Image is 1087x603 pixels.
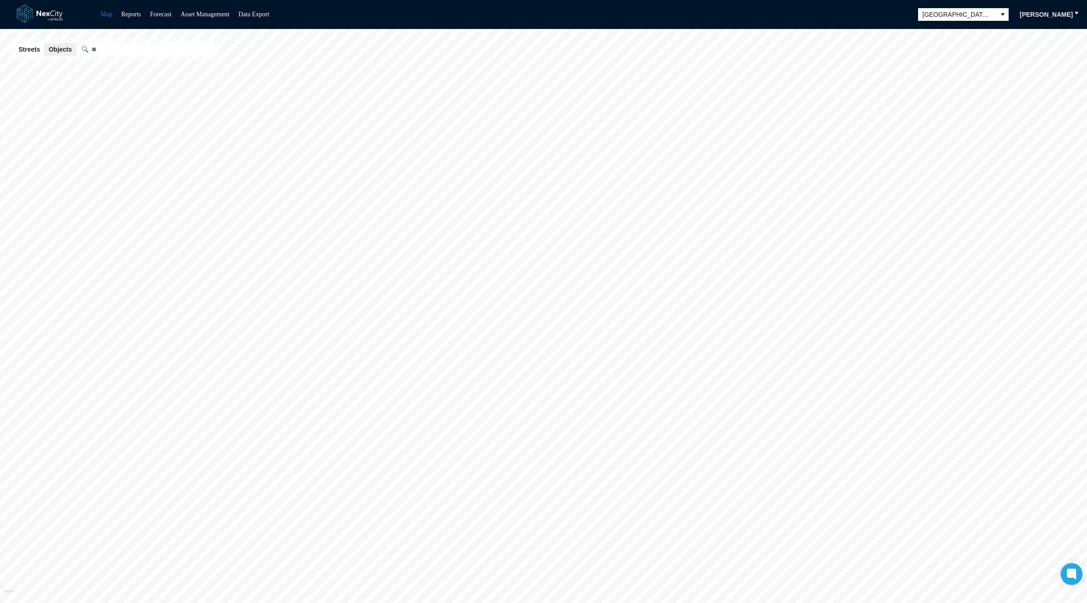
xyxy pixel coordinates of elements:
[44,43,76,56] button: Objects
[923,10,992,19] span: [GEOGRAPHIC_DATA][PERSON_NAME]
[48,45,72,54] span: Objects
[1020,10,1073,19] span: [PERSON_NAME]
[238,11,269,18] a: Data Export
[19,45,40,54] span: Streets
[4,590,14,600] a: Mapbox homepage
[150,11,171,18] a: Forecast
[101,11,112,18] a: Map
[181,11,230,18] a: Asset Management
[997,8,1009,21] button: select
[121,11,141,18] a: Reports
[1014,7,1079,22] button: [PERSON_NAME]
[14,43,44,56] button: Streets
